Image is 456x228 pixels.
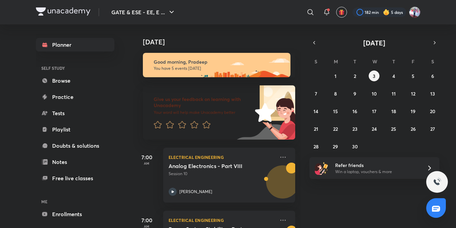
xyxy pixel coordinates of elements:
abbr: September 13, 2025 [430,90,435,97]
button: September 3, 2025 [369,70,379,81]
button: September 4, 2025 [388,70,399,81]
img: Avatar [266,169,299,202]
button: September 9, 2025 [349,88,360,99]
abbr: September 20, 2025 [430,108,435,115]
abbr: September 7, 2025 [315,90,317,97]
abbr: September 26, 2025 [411,126,416,132]
button: September 20, 2025 [427,106,438,117]
abbr: Sunday [314,58,317,65]
button: September 24, 2025 [369,123,379,134]
button: September 1, 2025 [330,70,341,81]
button: September 29, 2025 [330,141,341,152]
img: avatar [339,9,345,15]
abbr: September 29, 2025 [333,143,338,150]
abbr: September 21, 2025 [314,126,318,132]
button: September 15, 2025 [330,106,341,117]
p: You have 5 events [DATE] [154,66,284,71]
h5: Analog Electronics - Part VIII [169,163,253,169]
abbr: September 17, 2025 [372,108,376,115]
button: GATE & ESE - EE, E ... [107,5,180,19]
img: ttu [433,178,441,186]
button: September 27, 2025 [427,123,438,134]
a: Enrollments [36,207,114,221]
abbr: September 8, 2025 [334,90,337,97]
span: [DATE] [363,38,385,47]
button: September 23, 2025 [349,123,360,134]
button: September 12, 2025 [408,88,418,99]
abbr: September 1, 2025 [334,73,336,79]
abbr: September 4, 2025 [392,73,395,79]
img: Pradeep Kumar [409,6,420,18]
button: September 5, 2025 [408,70,418,81]
abbr: September 28, 2025 [313,143,319,150]
abbr: September 15, 2025 [333,108,338,115]
p: AM [133,161,160,165]
button: September 17, 2025 [369,106,379,117]
abbr: September 2, 2025 [354,73,356,79]
abbr: September 30, 2025 [352,143,358,150]
img: referral [315,161,328,175]
abbr: September 10, 2025 [372,90,377,97]
img: Company Logo [36,7,90,16]
abbr: September 9, 2025 [353,90,356,97]
h6: Refer friends [335,162,418,169]
p: Win a laptop, vouchers & more [335,169,418,175]
abbr: September 27, 2025 [430,126,435,132]
button: September 11, 2025 [388,88,399,99]
abbr: Thursday [392,58,395,65]
abbr: September 23, 2025 [352,126,357,132]
button: September 28, 2025 [310,141,321,152]
button: September 14, 2025 [310,106,321,117]
p: [PERSON_NAME] [179,189,212,195]
img: morning [143,53,290,77]
abbr: September 5, 2025 [412,73,414,79]
abbr: Tuesday [353,58,356,65]
a: Tests [36,106,114,120]
h6: SELF STUDY [36,62,114,74]
img: feedback_image [232,85,295,140]
h6: ME [36,196,114,207]
abbr: Wednesday [372,58,377,65]
abbr: September 22, 2025 [333,126,338,132]
button: September 2, 2025 [349,70,360,81]
abbr: September 14, 2025 [313,108,318,115]
button: September 21, 2025 [310,123,321,134]
h4: [DATE] [143,38,302,46]
p: Session 10 [169,171,275,177]
button: September 22, 2025 [330,123,341,134]
a: Company Logo [36,7,90,17]
button: [DATE] [319,38,430,47]
a: Practice [36,90,114,104]
h6: Give us your feedback on learning with Unacademy [154,96,253,108]
abbr: September 6, 2025 [431,73,434,79]
abbr: September 12, 2025 [411,90,415,97]
button: September 30, 2025 [349,141,360,152]
h6: Good morning, Pradeep [154,59,284,65]
button: avatar [336,7,347,18]
button: September 7, 2025 [310,88,321,99]
a: Playlist [36,123,114,136]
button: September 8, 2025 [330,88,341,99]
img: streak [383,9,390,16]
button: September 13, 2025 [427,88,438,99]
p: Your word will help make Unacademy better [154,110,253,115]
button: September 26, 2025 [408,123,418,134]
abbr: September 25, 2025 [391,126,396,132]
a: Doubts & solutions [36,139,114,152]
button: September 16, 2025 [349,106,360,117]
button: September 18, 2025 [388,106,399,117]
a: Planner [36,38,114,51]
p: Electrical Engineering [169,153,275,161]
abbr: September 24, 2025 [372,126,377,132]
abbr: September 16, 2025 [352,108,357,115]
abbr: September 3, 2025 [373,73,375,79]
p: Electrical Engineering [169,216,275,224]
abbr: Saturday [431,58,434,65]
abbr: September 11, 2025 [392,90,396,97]
a: Browse [36,74,114,87]
button: September 19, 2025 [408,106,418,117]
button: September 10, 2025 [369,88,379,99]
button: September 25, 2025 [388,123,399,134]
a: Notes [36,155,114,169]
a: Free live classes [36,171,114,185]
